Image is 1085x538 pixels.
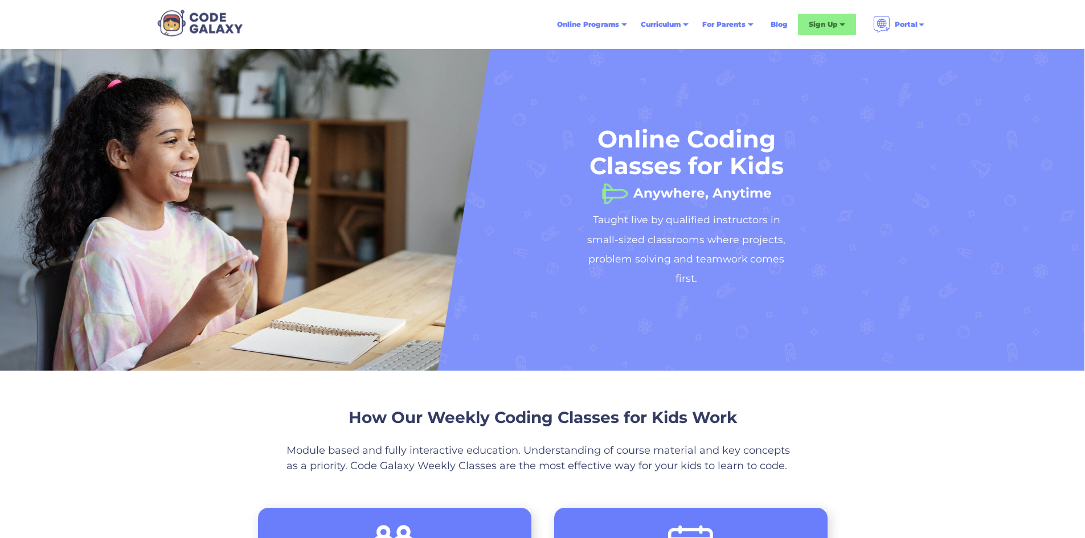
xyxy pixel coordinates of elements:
[578,210,795,289] h2: Taught live by qualified instructors in small-sized classrooms where projects, problem solving an...
[286,443,799,474] p: Module based and fully interactive education. Understanding of course material and key concepts a...
[557,19,619,30] div: Online Programs
[866,11,932,38] div: Portal
[641,19,681,30] div: Curriculum
[764,14,795,35] a: Blog
[702,19,746,30] div: For Parents
[695,14,760,35] div: For Parents
[809,19,837,30] div: Sign Up
[634,14,695,35] div: Curriculum
[349,408,737,427] span: How Our Weekly Coding Classes for Kids Work
[578,126,795,179] h1: Online Coding Classes for Kids
[798,14,856,35] div: Sign Up
[550,14,634,35] div: Online Programs
[633,182,772,193] h1: Anywhere, Anytime
[895,19,918,30] div: Portal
